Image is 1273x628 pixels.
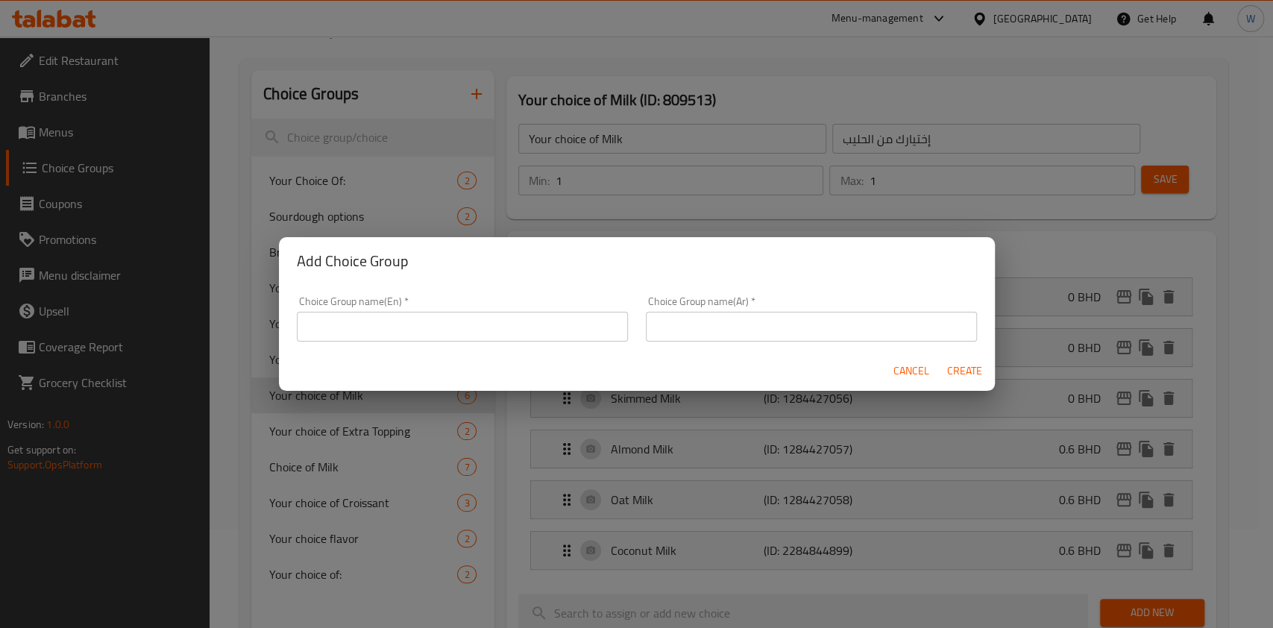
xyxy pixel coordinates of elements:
[297,249,977,273] h2: Add Choice Group
[893,362,929,380] span: Cancel
[941,357,989,385] button: Create
[297,312,628,342] input: Please enter Choice Group name(en)
[646,312,977,342] input: Please enter Choice Group name(ar)
[947,362,983,380] span: Create
[887,357,935,385] button: Cancel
